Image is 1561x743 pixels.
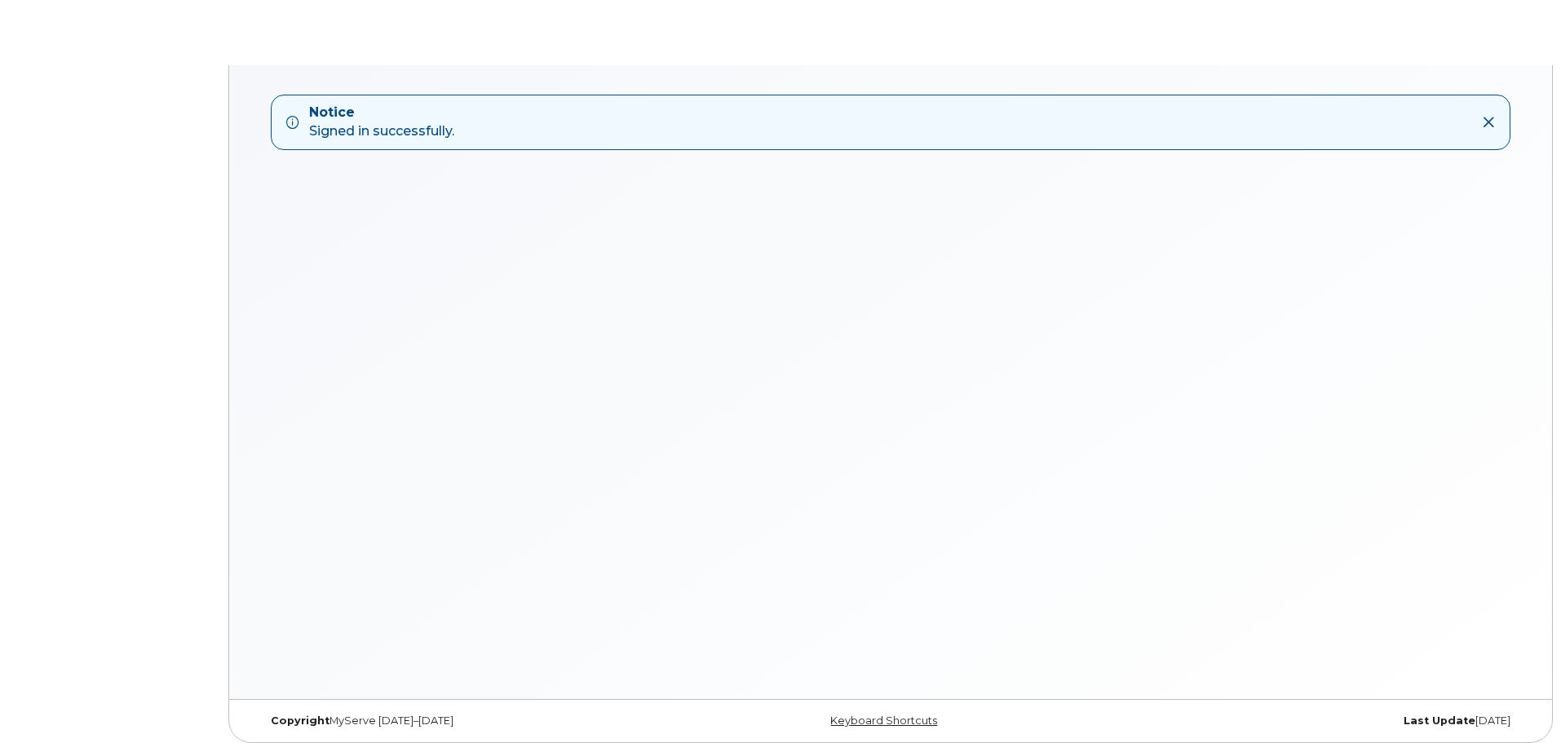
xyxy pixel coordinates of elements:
strong: Last Update [1404,714,1475,727]
strong: Notice [309,104,454,122]
a: Keyboard Shortcuts [830,714,937,727]
div: Signed in successfully. [309,104,454,141]
div: [DATE] [1101,714,1523,728]
strong: Copyright [271,714,329,727]
div: MyServe [DATE]–[DATE] [259,714,680,728]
